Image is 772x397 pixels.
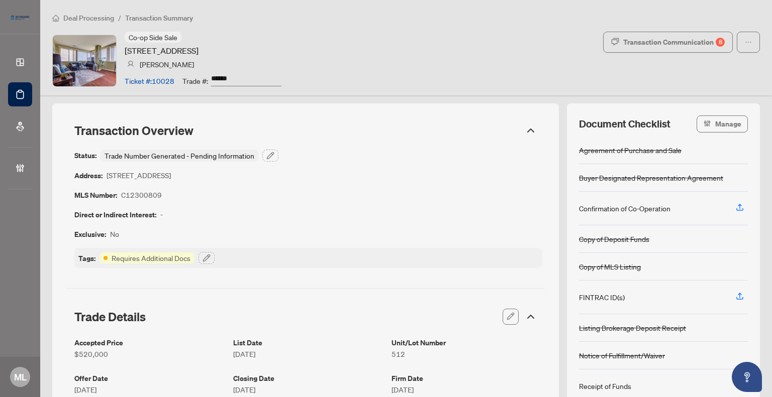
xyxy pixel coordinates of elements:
[579,233,649,244] div: Copy of Deposit Funds
[78,252,95,264] article: Tags:
[233,348,384,359] article: [DATE]
[745,39,752,46] span: ellipsis
[101,150,258,162] div: Trade Number Generated - Pending Information
[110,228,119,240] article: No
[74,348,225,359] article: $520,000
[732,362,762,392] button: Open asap
[74,189,117,201] article: MLS Number:
[579,117,670,131] span: Document Checklist
[14,370,27,384] span: ML
[125,14,193,23] span: Transaction Summary
[579,261,641,272] div: Copy of MLS Listing
[392,348,542,359] article: 512
[125,75,174,86] article: Ticket #: 10028
[716,38,725,47] div: 8
[74,209,156,220] article: Direct or Indirect Interest:
[579,172,723,183] div: Buyer Designated Representation Agreement
[579,292,625,303] div: FINTRAC ID(s)
[74,337,225,348] article: Accepted Price
[579,145,682,156] div: Agreement of Purchase and Sale
[121,189,162,201] article: C12300809
[52,15,59,22] span: home
[715,116,741,132] span: Manage
[74,170,103,181] article: Address:
[579,322,686,333] div: Listing Brokerage Deposit Receipt
[392,372,542,384] article: Firm Date
[63,14,114,23] span: Deal Processing
[74,150,96,162] article: Status:
[74,123,194,138] span: Transaction Overview
[127,61,134,68] img: svg%3e
[579,380,631,391] div: Receipt of Funds
[66,117,545,144] div: Transaction Overview
[112,252,190,263] article: Requires Additional Docs
[392,384,542,395] article: [DATE]
[233,337,384,348] article: List Date
[233,384,384,395] article: [DATE]
[74,384,225,395] article: [DATE]
[118,12,121,24] li: /
[129,33,177,42] span: Co-op Side Sale
[66,303,545,331] div: Trade Details
[603,32,733,53] button: Transaction Communication8
[8,13,32,23] img: logo
[107,170,171,181] article: [STREET_ADDRESS]
[579,203,670,214] div: Confirmation of Co-Operation
[74,309,146,324] span: Trade Details
[140,59,194,70] article: [PERSON_NAME]
[392,337,542,348] article: Unit/Lot Number
[53,35,116,86] img: IMG-C12300809_1.jpg
[74,372,225,384] article: Offer Date
[182,75,208,86] article: Trade #:
[125,45,199,57] article: [STREET_ADDRESS]
[579,350,665,361] div: Notice of Fulfillment/Waiver
[697,115,748,133] button: Manage
[160,209,163,220] article: -
[623,34,725,50] div: Transaction Communication
[74,228,106,240] article: Exclusive:
[233,372,384,384] article: Closing Date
